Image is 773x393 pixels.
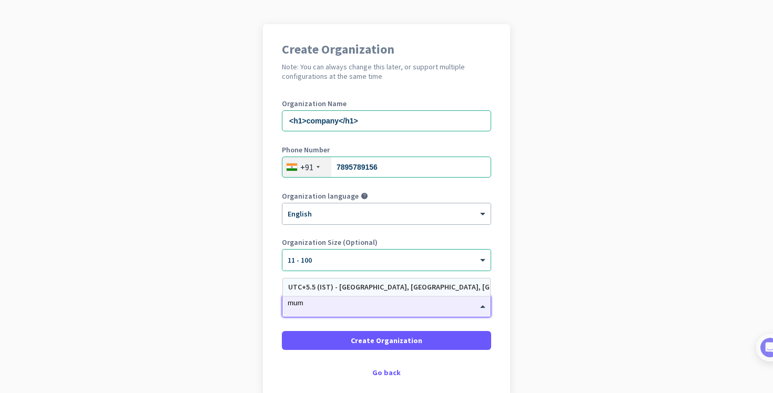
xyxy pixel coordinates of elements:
button: Create Organization [282,331,491,350]
input: What is the name of your organization? [282,110,491,131]
div: Go back [282,369,491,376]
label: Organization Name [282,100,491,107]
i: help [361,192,368,200]
div: +91 [300,162,313,172]
span: Create Organization [351,335,422,346]
div: UTC+5.5 (IST) - [GEOGRAPHIC_DATA], [GEOGRAPHIC_DATA], [GEOGRAPHIC_DATA], [GEOGRAPHIC_DATA] [288,283,485,292]
h2: Note: You can always change this later, or support multiple configurations at the same time [282,62,491,81]
label: Organization language [282,192,359,200]
label: Organization Size (Optional) [282,239,491,246]
label: Organization Time Zone [282,285,491,292]
label: Phone Number [282,146,491,153]
div: Options List [283,278,490,296]
input: 74104 10123 [282,157,491,178]
h1: Create Organization [282,43,491,56]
